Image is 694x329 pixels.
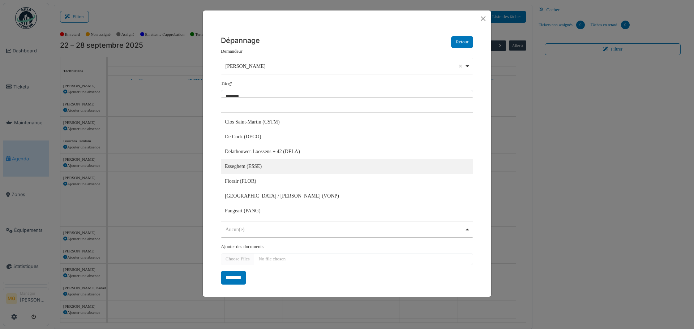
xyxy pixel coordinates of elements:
button: Remove item: '18467' [457,62,464,70]
div: Clos Saint-Martin (CSTM) [221,114,473,129]
div: [GEOGRAPHIC_DATA] / [PERSON_NAME] (VONP) [221,189,473,203]
h5: Dépannage [221,36,260,45]
div: Pangeart (PANG) [221,203,473,218]
label: Titre [221,80,232,87]
div: [PERSON_NAME] [226,62,464,70]
input: Aucun(e) [221,98,473,113]
div: Florair (FLOR) [221,174,473,189]
button: Close [478,13,488,24]
div: Peereboom (PEER) [221,218,473,233]
div: De Cock (DECO) [221,129,473,144]
div: Aucun(e) [226,226,464,233]
button: Retour [451,36,473,48]
label: Ajouter des documents [221,243,264,250]
div: Delathouwer-Loossens + 42 (DELA) [221,144,473,159]
div: Esseghem (ESSE) [221,159,473,174]
label: Demandeur [221,48,243,55]
abbr: Requis [230,81,232,86]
